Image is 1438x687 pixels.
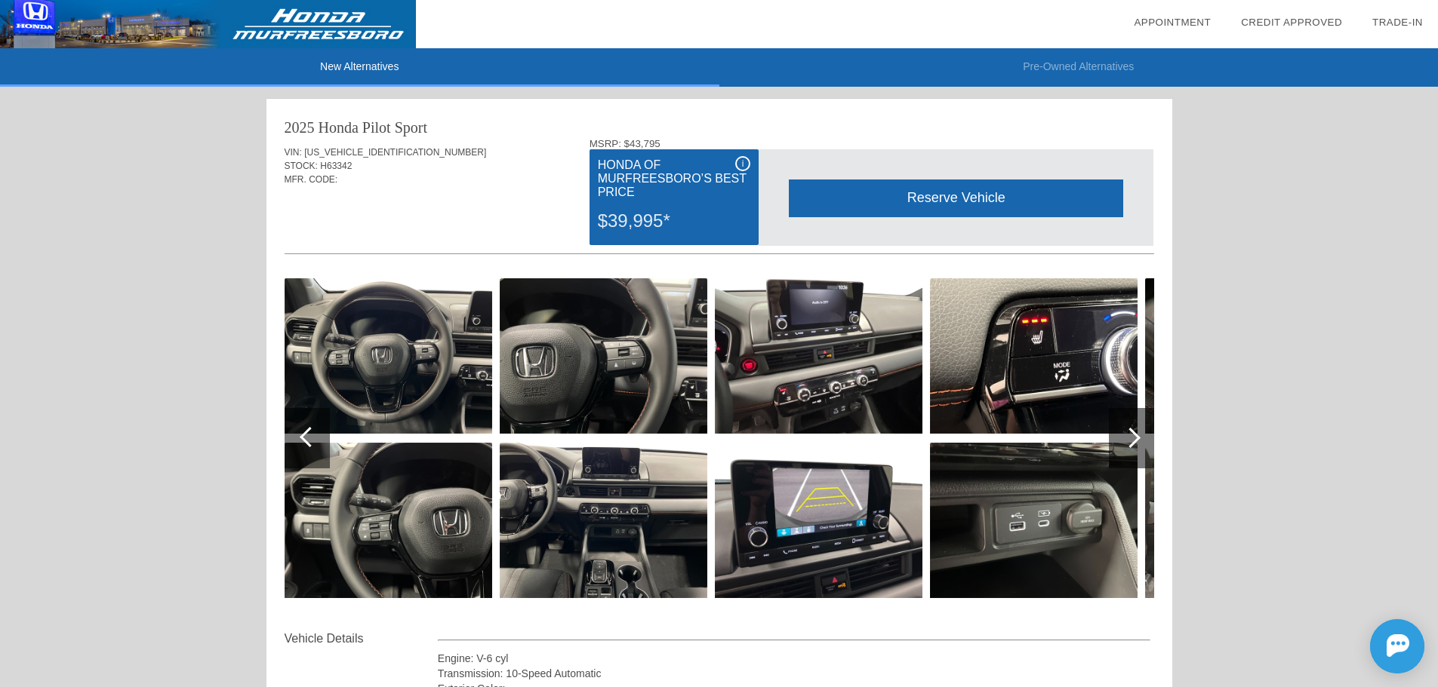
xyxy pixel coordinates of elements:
[590,138,1154,149] div: MSRP: $43,795
[285,209,1154,233] div: Quoted on [DATE] 8:31:46 PM
[1145,278,1353,434] img: 344adcad8619ebde581d415ff6f8eea8x.jpg
[1302,606,1438,687] iframe: Chat Assistance
[1372,17,1423,28] a: Trade-In
[715,443,922,598] img: 1b0e7166b2bfcb0e962f8baf6549049bx.jpg
[789,179,1123,216] div: Reserve Vehicle
[598,156,750,201] div: Honda of Murfreesboro’s Best Price
[500,278,707,434] img: 0c93d94d6dc3c59cb0372959d8b4dba9x.jpg
[285,174,338,185] span: MFR. CODE:
[930,278,1138,434] img: 63f18fce46fca2991c039b088a204063x.jpg
[598,201,750,241] div: $39,995*
[395,117,427,138] div: Sport
[1145,443,1353,598] img: 79903473aa17e7859e8e42ddb6eb81d6x.jpg
[285,278,492,434] img: 31e443556252a07aaf2d51137c5f0e90x.jpg
[1241,17,1342,28] a: Credit Approved
[500,443,707,598] img: 5a654fcb12a84fa0bf3e1c3220f01c2ax.jpg
[304,147,486,158] span: [US_VEHICLE_IDENTIFICATION_NUMBER]
[930,443,1138,598] img: 9eda3edff6cfa08814278e0e062dfe64x.jpg
[735,156,750,171] div: i
[285,630,438,648] div: Vehicle Details
[285,161,318,171] span: STOCK:
[438,651,1151,666] div: Engine: V-6 cyl
[1134,17,1211,28] a: Appointment
[285,147,302,158] span: VIN:
[715,278,922,434] img: f293bf623e4926c407ab39bb06505b83x.jpg
[320,161,352,171] span: H63342
[285,443,492,598] img: 1d304216cd39c123301f2a058d68bb11x.jpg
[285,117,391,138] div: 2025 Honda Pilot
[438,666,1151,681] div: Transmission: 10-Speed Automatic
